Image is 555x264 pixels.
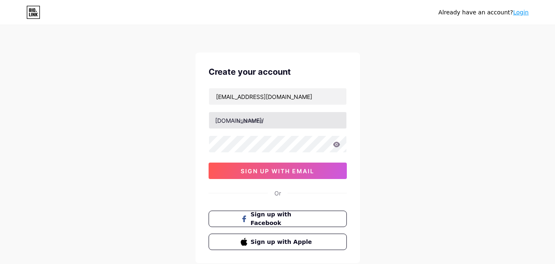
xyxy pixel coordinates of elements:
button: Sign up with Facebook [209,211,347,227]
span: Sign up with Apple [251,238,314,246]
div: Create your account [209,66,347,78]
button: Sign up with Apple [209,234,347,250]
div: [DOMAIN_NAME]/ [215,116,264,125]
div: Already have an account? [439,8,529,17]
input: username [209,112,346,129]
input: Email [209,88,346,105]
span: Sign up with Facebook [251,210,314,227]
span: sign up with email [241,168,314,174]
button: sign up with email [209,163,347,179]
div: Or [274,189,281,197]
a: Login [513,9,529,16]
